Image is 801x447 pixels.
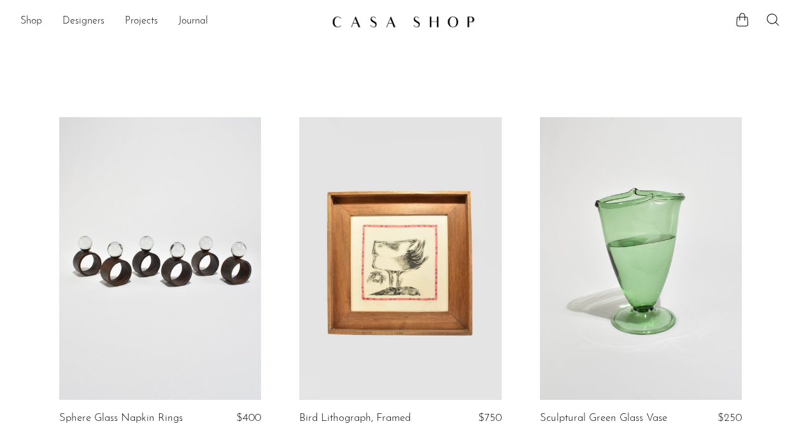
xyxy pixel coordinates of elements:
span: $400 [236,413,261,423]
a: Sphere Glass Napkin Rings [59,413,183,424]
a: Sculptural Green Glass Vase [540,413,667,424]
a: Projects [125,13,158,30]
a: Designers [62,13,104,30]
a: Journal [178,13,208,30]
a: Shop [20,13,42,30]
span: $250 [718,413,742,423]
span: $750 [478,413,502,423]
a: Bird Lithograph, Framed [299,413,411,424]
nav: Desktop navigation [20,11,322,32]
ul: NEW HEADER MENU [20,11,322,32]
